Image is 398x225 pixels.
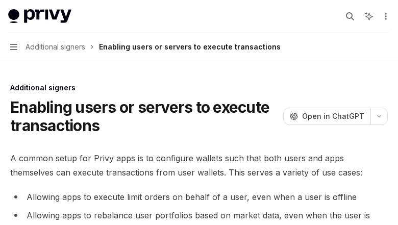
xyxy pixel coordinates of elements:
[99,41,281,53] div: Enabling users or servers to execute transactions
[380,9,390,23] button: More actions
[8,9,71,23] img: light logo
[10,190,388,204] li: Allowing apps to execute limit orders on behalf of a user, even when a user is offline
[10,151,388,180] span: A common setup for Privy apps is to configure wallets such that both users and apps themselves ca...
[10,83,388,93] div: Additional signers
[10,98,279,135] h1: Enabling users or servers to execute transactions
[302,111,364,121] span: Open in ChatGPT
[26,41,85,53] span: Additional signers
[283,108,370,125] button: Open in ChatGPT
